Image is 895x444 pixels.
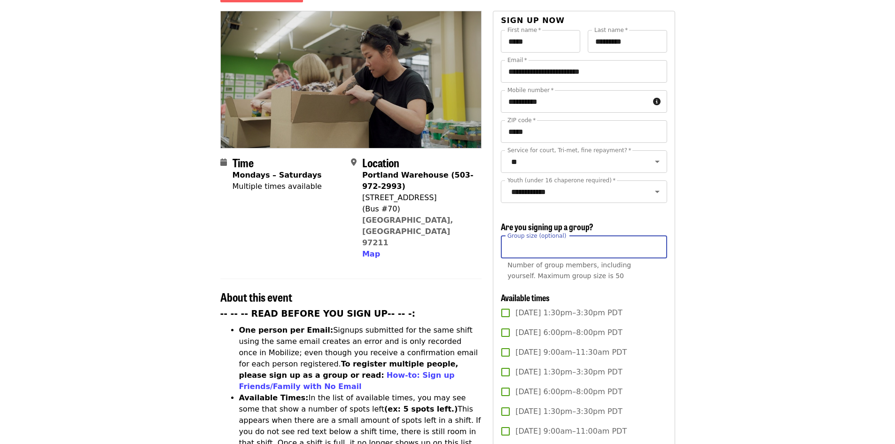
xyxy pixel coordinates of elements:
input: First name [501,30,580,53]
button: Map [362,249,380,260]
i: calendar icon [220,158,227,167]
span: Sign up now [501,16,565,25]
span: [DATE] 1:30pm–3:30pm PDT [515,366,622,378]
span: Number of group members, including yourself. Maximum group size is 50 [507,261,631,280]
img: Oct/Nov/Dec - Portland: Repack/Sort (age 8+) organized by Oregon Food Bank [221,11,482,148]
i: map-marker-alt icon [351,158,357,167]
label: Email [507,57,527,63]
span: Time [233,154,254,171]
span: [DATE] 1:30pm–3:30pm PDT [515,307,622,319]
a: How-to: Sign up Friends/Family with No Email [239,371,455,391]
div: (Bus #70) [362,203,474,215]
li: Signups submitted for the same shift using the same email creates an error and is only recorded o... [239,325,482,392]
div: Multiple times available [233,181,322,192]
label: ZIP code [507,117,536,123]
button: Open [651,185,664,198]
span: Location [362,154,399,171]
label: Last name [594,27,628,33]
strong: Portland Warehouse (503-972-2993) [362,171,474,191]
i: circle-info icon [653,97,661,106]
label: Youth (under 16 chaperone required) [507,178,615,183]
span: [DATE] 1:30pm–3:30pm PDT [515,406,622,417]
span: Are you signing up a group? [501,220,593,233]
span: [DATE] 9:00am–11:30am PDT [515,347,627,358]
span: [DATE] 6:00pm–8:00pm PDT [515,327,622,338]
strong: -- -- -- READ BEFORE YOU SIGN UP-- -- -: [220,309,416,319]
input: Last name [588,30,667,53]
strong: Mondays – Saturdays [233,171,322,179]
span: [DATE] 9:00am–11:00am PDT [515,426,627,437]
span: [DATE] 6:00pm–8:00pm PDT [515,386,622,397]
span: About this event [220,288,292,305]
a: [GEOGRAPHIC_DATA], [GEOGRAPHIC_DATA] 97211 [362,216,453,247]
input: [object Object] [501,236,667,258]
input: ZIP code [501,120,667,143]
label: Mobile number [507,87,553,93]
span: Map [362,249,380,258]
strong: One person per Email: [239,326,334,335]
span: Available times [501,291,550,304]
input: Email [501,60,667,83]
input: Mobile number [501,90,649,113]
strong: To register multiple people, please sign up as a group or read: [239,359,459,380]
strong: Available Times: [239,393,309,402]
label: Service for court, Tri-met, fine repayment? [507,148,631,153]
div: [STREET_ADDRESS] [362,192,474,203]
strong: (ex: 5 spots left.) [384,405,458,413]
span: Group size (optional) [507,232,566,239]
label: First name [507,27,541,33]
button: Open [651,155,664,168]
